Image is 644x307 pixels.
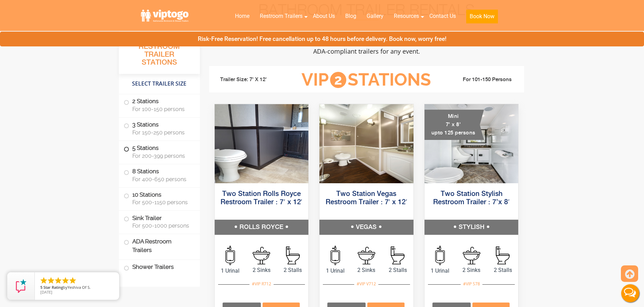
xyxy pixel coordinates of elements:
[425,110,484,140] div: Mini 7' x 8' upto 125 persons
[132,129,192,136] span: For 150-250 persons
[255,9,308,24] a: Restroom Trailers
[496,246,510,264] img: an icon of stall
[40,276,48,285] li: 
[124,234,195,257] label: ADA Restroom Trailers
[330,72,346,88] span: 2
[124,164,195,186] label: 8 Stations
[124,211,195,232] label: Sink Trailer
[124,94,195,116] label: 2 Stations
[425,220,519,235] h5: STYLISH
[124,118,195,139] label: 3 Stations
[68,285,91,290] span: Yeshiva Of S.
[61,276,70,285] li: 
[119,77,200,90] h4: Select Trailer Size
[319,104,413,183] img: Side view of two station restroom trailer with separate doors for males and females
[433,190,509,206] a: Two Station Stylish Restroom Trailer : 7’x 8′
[40,285,114,290] span: by
[124,141,195,162] label: 5 Stations
[124,188,195,209] label: 10 Stations
[463,247,480,264] img: an icon of sink
[382,266,413,274] span: 2 Stalls
[132,176,192,183] span: For 400-650 persons
[132,153,192,159] span: For 200-399 persons
[391,246,405,264] img: an icon of stall
[14,279,28,293] img: Review Rating
[230,9,255,24] a: Home
[286,246,300,264] img: an icon of stall
[119,33,200,74] h3: All Portable Restroom Trailer Stations
[351,266,382,274] span: 2 Sinks
[132,222,192,229] span: For 500-1000 persons
[358,247,375,264] img: an icon of sink
[330,246,340,265] img: an icon of urinal
[354,279,378,288] div: #VIP V712
[277,266,308,274] span: 2 Stalls
[461,279,482,288] div: #VIP S78
[456,266,487,274] span: 2 Sinks
[43,285,63,290] span: Star Rating
[326,190,407,206] a: Two Station Vegas Restroom Trailer : 7′ x 12′
[215,220,309,235] h5: ROLLS ROYCE
[616,279,644,307] button: Live Chat
[40,289,52,295] span: [DATE]
[308,9,340,24] a: About Us
[340,9,361,24] a: Blog
[319,267,351,275] span: 1 Urinal
[132,199,192,206] span: For 500-1150 persons
[47,276,55,285] li: 
[215,104,309,183] img: Side view of two station restroom trailer with separate doors for males and females
[425,267,456,275] span: 1 Urinal
[487,266,519,274] span: 2 Stalls
[319,220,413,235] h5: VEGAS
[225,246,235,265] img: an icon of urinal
[249,279,274,288] div: #VIP R712
[246,266,277,274] span: 2 Sinks
[132,106,192,112] span: For 100-150 persons
[253,247,270,264] img: an icon of sink
[424,9,461,24] a: Contact Us
[425,104,519,183] img: A mini restroom trailer with two separate stations and separate doors for males and females
[54,276,62,285] li: 
[389,9,424,24] a: Resources
[124,260,195,275] label: Shower Trailers
[442,76,519,84] li: For 101-150 Persons
[221,190,302,206] a: Two Station Rolls Royce Restroom Trailer : 7′ x 12′
[69,276,77,285] li: 
[361,9,389,24] a: Gallery
[40,285,42,290] span: 5
[461,9,503,28] a: Book Now
[291,70,442,89] h3: VIP Stations
[466,10,498,23] button: Book Now
[435,246,445,265] img: an icon of urinal
[214,69,291,90] li: Trailer Size: 7' X 12'
[215,267,246,275] span: 1 Urinal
